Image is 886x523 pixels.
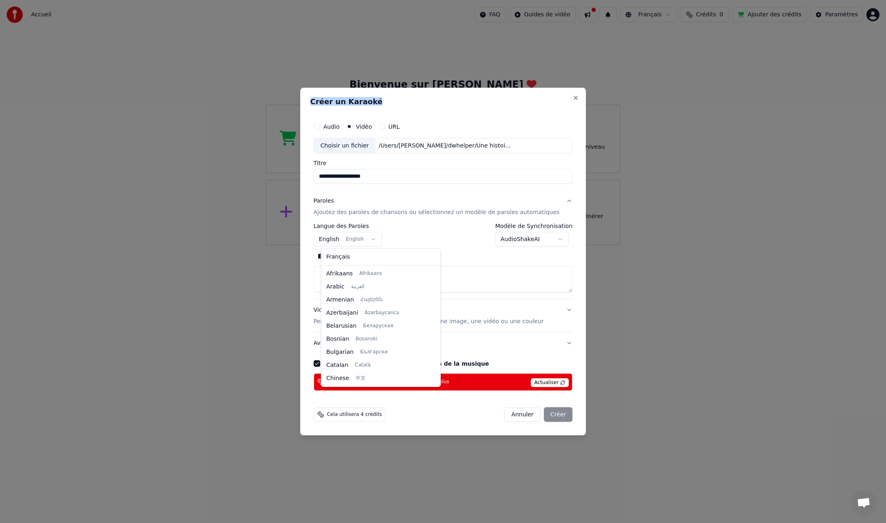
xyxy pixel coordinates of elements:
[356,336,377,342] span: Bosanski
[361,297,383,303] span: Հայերեն
[360,349,388,355] span: Български
[351,284,364,290] span: العربية
[326,335,349,343] span: Bosnian
[326,296,354,304] span: Armenian
[365,310,399,316] span: Azərbaycanca
[326,322,357,330] span: Belarusian
[363,323,393,329] span: Беларуская
[326,348,354,356] span: Bulgarian
[356,375,366,382] span: 中文
[326,361,348,369] span: Catalan
[326,374,349,382] span: Chinese
[326,309,358,317] span: Azerbaijani
[359,270,382,277] span: Afrikaans
[326,253,350,261] span: Français
[326,283,344,291] span: Arabic
[326,270,353,278] span: Afrikaans
[355,362,370,369] span: Català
